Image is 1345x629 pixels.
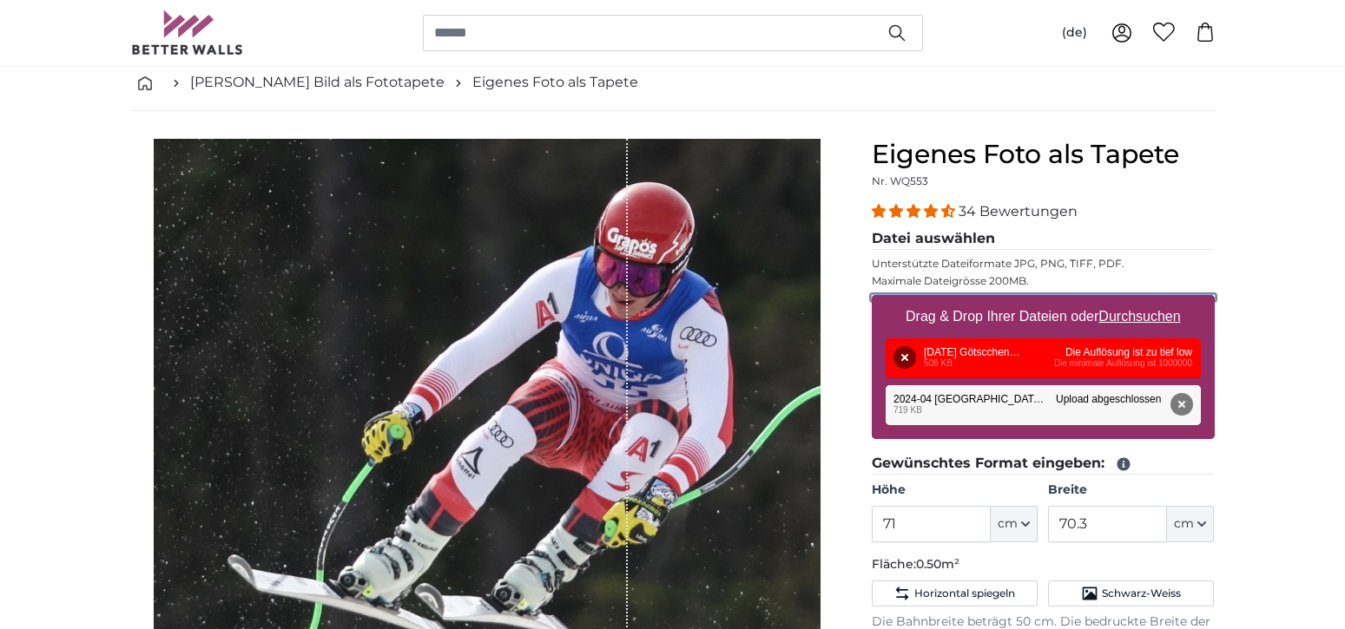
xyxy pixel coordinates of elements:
[131,10,244,55] img: Betterwalls
[872,174,928,187] span: Nr. WQ553
[872,274,1215,288] p: Maximale Dateigrösse 200MB.
[1102,586,1181,600] span: Schwarz-Weiss
[872,482,1038,499] label: Höhe
[959,203,1078,219] span: 34 Bewertungen
[899,299,1188,334] label: Drag & Drop Ihrer Dateien oder
[131,55,1215,111] nav: breadcrumbs
[1167,506,1214,542] button: cm
[872,139,1215,170] h1: Eigenes Foto als Tapete
[1098,309,1180,324] u: Durchsuchen
[872,203,959,219] span: 4.32 stars
[872,556,1215,573] p: Fläche:
[991,506,1038,542] button: cm
[872,228,1215,250] legend: Datei auswählen
[1048,580,1214,606] button: Schwarz-Weiss
[916,556,959,572] span: 0.50m²
[190,72,445,93] a: [PERSON_NAME] Bild als Fototapete
[1048,482,1214,499] label: Breite
[1174,515,1194,533] span: cm
[472,72,638,93] a: Eigenes Foto als Tapete
[872,257,1215,271] p: Unterstützte Dateiformate JPG, PNG, TIFF, PDF.
[872,580,1038,606] button: Horizontal spiegeln
[872,453,1215,475] legend: Gewünschtes Format eingeben:
[998,515,1018,533] span: cm
[914,586,1015,600] span: Horizontal spiegeln
[1048,17,1101,49] button: (de)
